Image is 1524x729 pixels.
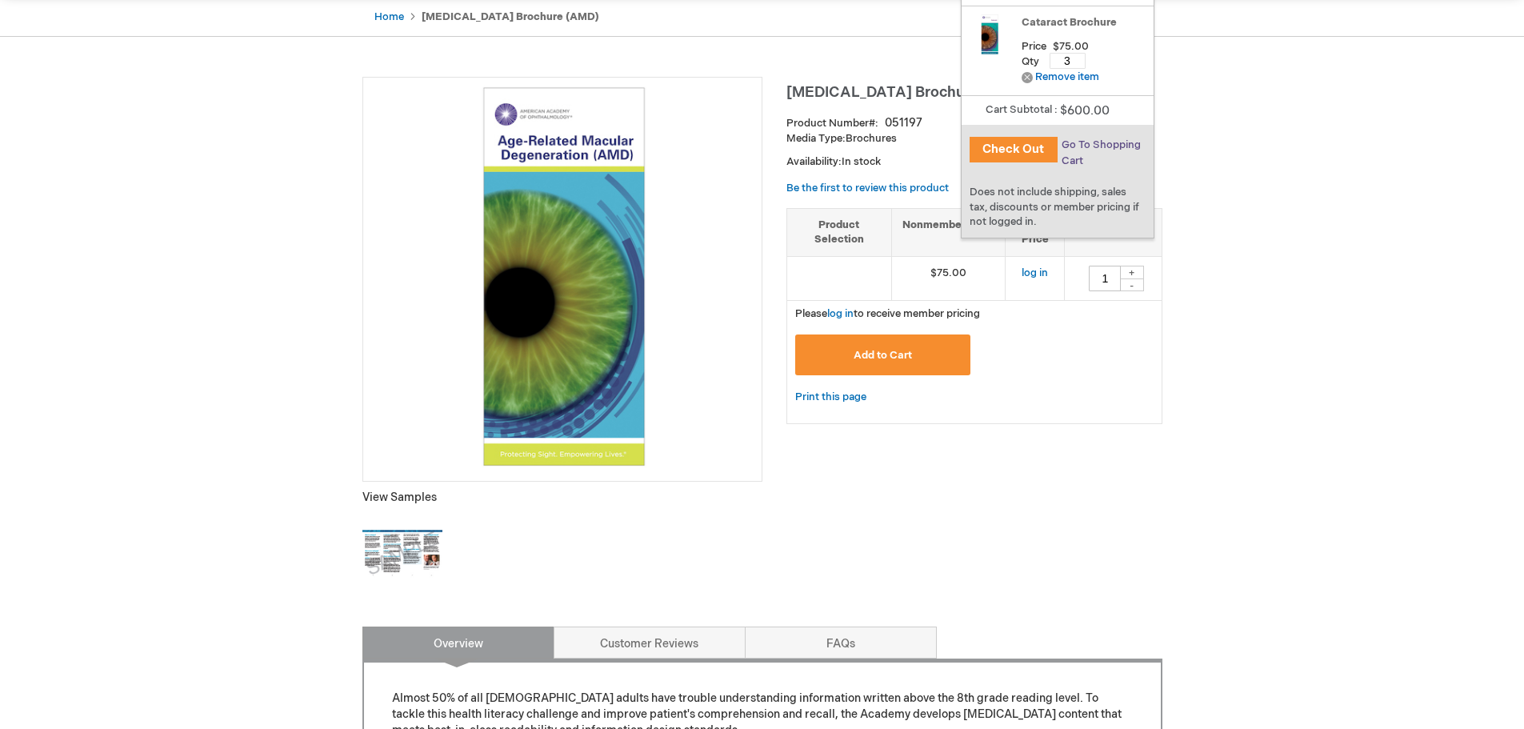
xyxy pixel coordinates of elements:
span: Add to Cart [854,349,912,362]
th: Nonmember Price [891,208,1006,256]
div: + [1120,266,1144,279]
div: 051197 [885,115,922,131]
a: Remove item [1022,71,1099,83]
img: Age-Related Macular Degeneration Brochure (AMD) [371,86,754,468]
div: Does not include shipping, sales tax, discounts or member pricing if not logged in. [962,177,1154,238]
a: Be the first to review this product [786,182,949,194]
span: Qty [1022,55,1039,68]
strong: Media Type: [786,132,846,145]
input: Qty [1089,266,1121,291]
p: View Samples [362,490,762,506]
a: Cataract Brochure [1022,14,1146,30]
span: Price [1022,41,1046,53]
button: Check Out [970,137,1058,162]
a: log in [1022,266,1048,279]
strong: Product Number [786,117,878,130]
strong: [MEDICAL_DATA] Brochure (AMD) [422,10,599,23]
a: Cataract Brochure [970,14,1010,67]
a: Go To Shopping Cart [1062,138,1141,167]
img: Cataract Brochure [970,14,1010,54]
a: Overview [362,627,554,659]
a: Home [374,10,404,23]
span: [MEDICAL_DATA] Brochure (AMD) [786,84,1026,101]
a: Customer Reviews [554,627,746,659]
th: Product Selection [787,208,892,256]
p: Brochures [786,131,1162,146]
button: Add to Cart [795,334,971,375]
img: Click to view [362,514,442,594]
p: Availability: [786,154,1162,170]
span: Cart Subtotal [986,103,1052,116]
div: - [1120,278,1144,291]
span: $600.00 [1058,103,1110,118]
a: log in [827,307,854,320]
span: Please to receive member pricing [795,307,980,320]
input: Qty [1050,53,1086,69]
span: Price [1053,37,1101,57]
a: FAQs [745,627,937,659]
span: In stock [842,155,881,168]
span: $75.00 [1053,41,1089,53]
a: Print this page [795,387,866,407]
td: $75.00 [891,256,1006,300]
